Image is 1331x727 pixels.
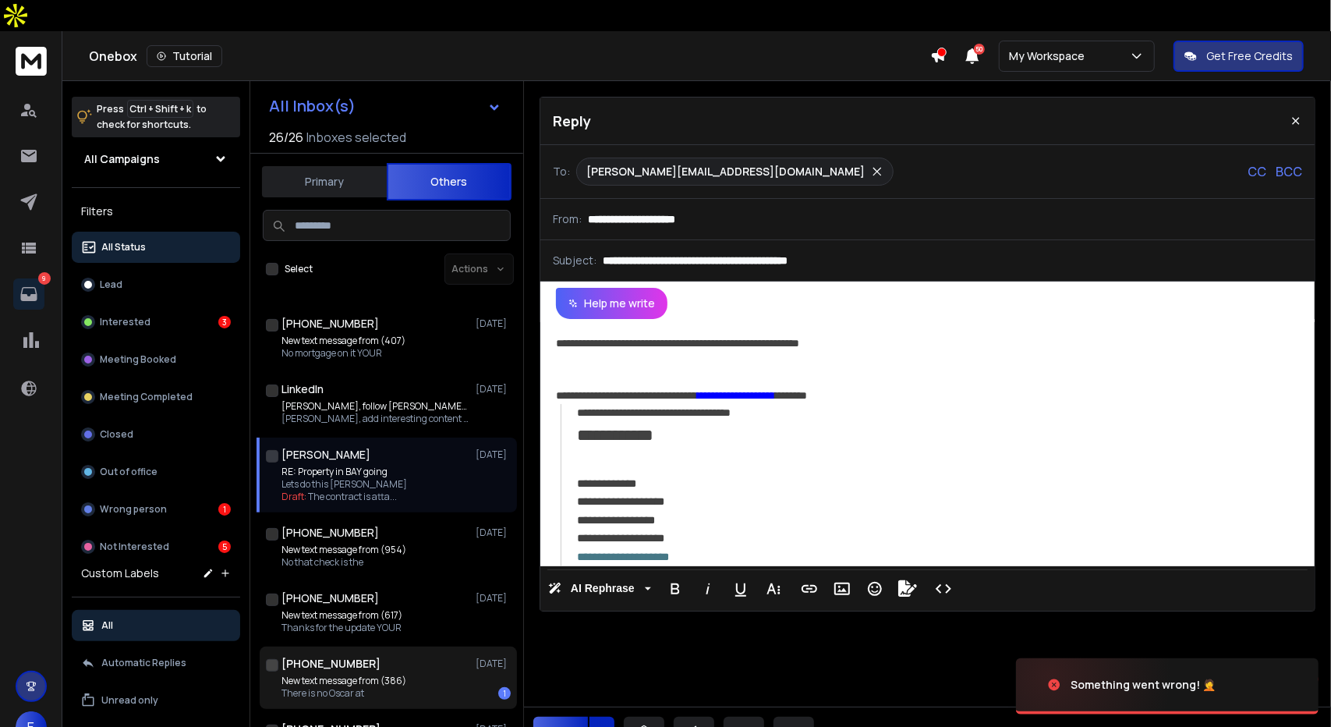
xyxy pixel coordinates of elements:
[827,573,857,605] button: Insert Image (Ctrl+P)
[25,41,37,53] img: website_grey.svg
[127,100,193,118] span: Ctrl + Shift + k
[306,128,406,147] h3: Inboxes selected
[72,456,240,488] button: Out of office
[38,272,51,285] p: 9
[101,694,158,707] p: Unread only
[281,609,402,622] p: New text message from (617)
[476,383,511,395] p: [DATE]
[244,6,274,36] button: Home
[72,531,240,562] button: Not Interested5
[281,413,469,425] p: [PERSON_NAME], add interesting content to
[72,685,240,716] button: Unread only
[97,101,207,133] p: Press to check for shortcuts.
[759,573,788,605] button: More Text
[12,449,256,567] div: Hi [PERSON_NAME],Thanks for following up. I’ve already passed this issue to our tech team. They a...
[147,45,222,67] button: Tutorial
[25,458,243,473] div: Hi [PERSON_NAME],
[69,76,287,106] div: im trying to respond to people who message me back
[12,66,299,117] div: Eloy says…
[476,449,511,461] p: [DATE]
[59,92,140,102] div: Domain Overview
[498,687,511,700] div: 1
[100,353,176,366] p: Meeting Booked
[285,263,313,275] label: Select
[281,556,406,569] p: No that check is the
[72,610,240,641] button: All
[269,128,303,147] span: 26 / 26
[72,419,240,450] button: Closed
[12,251,299,287] div: Raj says…
[76,8,177,20] h1: [PERSON_NAME]
[476,527,511,539] p: [DATE]
[974,44,985,55] span: 50
[281,687,406,700] p: There is no Oscar at
[101,241,146,254] p: All Status
[281,316,379,332] h1: [PHONE_NUMBER]
[12,403,299,449] div: Eloy says…
[101,619,113,632] p: All
[218,503,231,516] div: 1
[281,544,406,556] p: New text message from (954)
[72,307,240,338] button: Interested3
[553,110,591,132] p: Reply
[13,478,299,505] textarea: Message…
[49,511,62,523] button: Emoji picker
[12,118,299,251] div: Eloy says…
[72,269,240,300] button: Lead
[72,381,240,413] button: Meeting Completed
[72,647,240,679] button: Automatic Replies
[269,98,356,114] h1: All Inbox(s)
[100,466,158,478] p: Out of office
[281,335,405,347] p: New text message from (407)
[100,541,169,553] p: Not Interested
[568,582,638,595] span: AI Rephrase
[281,447,370,463] h1: [PERSON_NAME]
[281,590,379,606] h1: [PHONE_NUMBER]
[218,316,231,328] div: 3
[100,278,122,291] p: Lead
[101,657,186,669] p: Automatic Replies
[74,511,87,523] button: Gif picker
[257,90,514,122] button: All Inbox(s)
[1206,48,1293,64] p: Get Free Credits
[893,573,922,605] button: Signature
[660,573,690,605] button: Bold (Ctrl+B)
[24,511,37,523] button: Upload attachment
[72,232,240,263] button: All Status
[262,165,387,199] button: Primary
[12,449,299,601] div: Raj says…
[1173,41,1304,72] button: Get Free Credits
[10,6,40,36] button: go back
[72,344,240,375] button: Meeting Booked
[693,573,723,605] button: Italic (Ctrl+I)
[281,400,469,413] p: [PERSON_NAME], follow [PERSON_NAME] -
[67,254,266,268] div: joined the conversation
[267,505,292,530] button: Send a message…
[25,25,37,37] img: logo_orange.svg
[177,403,299,437] div: What is going on?
[42,90,55,103] img: tab_domain_overview_orange.svg
[100,503,167,516] p: Wrong person
[189,412,287,427] div: What is going on?
[476,317,511,330] p: [DATE]
[25,296,243,312] div: Hi [PERSON_NAME],
[860,573,890,605] button: Emoticons
[84,151,160,167] h1: All Campaigns
[1071,677,1216,693] div: Something went wrong! 🤦
[41,41,111,53] div: Domain: [URL]
[553,164,570,179] p: To:
[100,316,150,328] p: Interested
[556,288,667,319] button: Help me write
[44,9,69,34] img: Profile image for Raj
[281,381,324,397] h1: LinkedIn
[281,490,306,503] span: Draft:
[281,622,402,634] p: Thanks for the update YOUR
[586,164,865,179] p: [PERSON_NAME][EMAIL_ADDRESS][DOMAIN_NAME]
[308,490,397,503] span: The contract is atta ...
[99,511,112,523] button: Start recording
[25,319,243,380] div: Thanks for the update. I’ll check this with our tech team and get back to you shortly regarding t...
[218,541,231,553] div: 5
[1276,162,1302,181] p: BCC
[76,20,151,35] p: Active 11h ago
[281,675,406,687] p: New text message from (386)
